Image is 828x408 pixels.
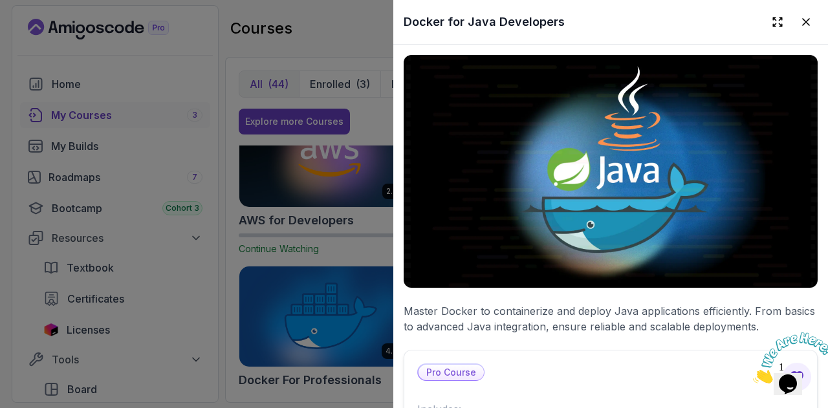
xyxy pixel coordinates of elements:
[419,365,484,380] p: Pro Course
[766,10,789,34] button: Expand drawer
[748,327,828,389] iframe: chat widget
[404,55,818,288] img: docker-for-java-developers_thumbnail
[5,5,85,56] img: Chat attention grabber
[404,13,565,31] h2: Docker for Java Developers
[5,5,10,16] span: 1
[404,303,818,334] p: Master Docker to containerize and deploy Java applications efficiently. From basics to advanced J...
